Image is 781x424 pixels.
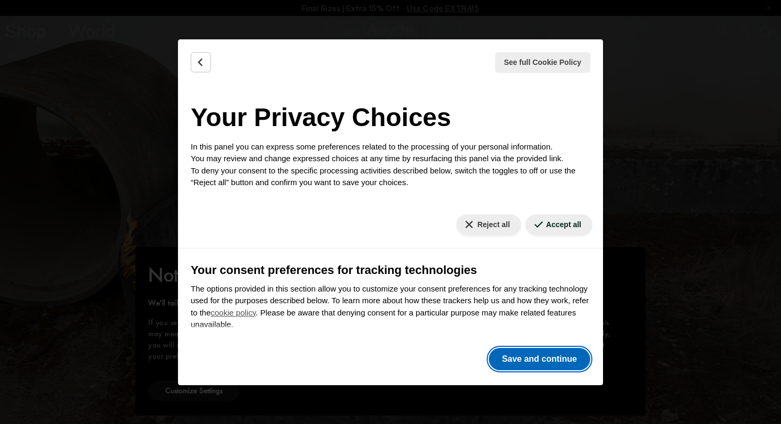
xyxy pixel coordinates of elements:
p: In this panel you can express some preferences related to the processing of your personal informa... [191,141,590,189]
button: Save and continue [489,348,590,370]
a: cookie policy - link opens in a new tab [211,308,256,317]
h2: Your Privacy Choices [191,98,590,137]
p: The options provided in this section allow you to customize your consent preferences for any trac... [191,283,590,331]
button: Accept all [525,214,592,235]
span: See full Cookie Policy [504,57,582,68]
h3: Your consent preferences for tracking technologies [191,261,590,279]
button: See full Cookie Policy [495,52,591,73]
button: Reject all [456,214,521,235]
button: Back [191,52,211,72]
